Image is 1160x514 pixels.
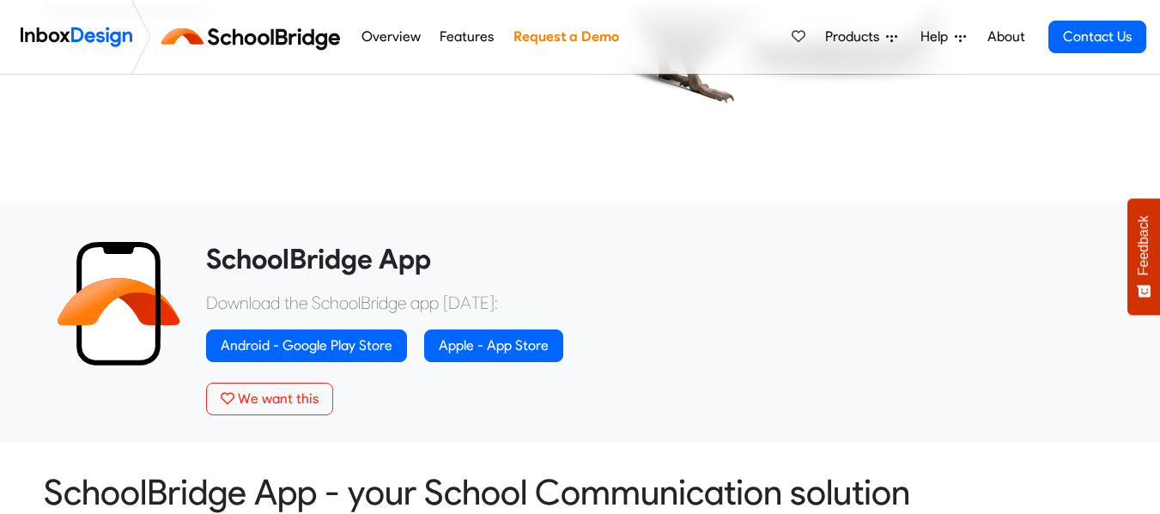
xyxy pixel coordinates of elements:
a: Apple - App Store [424,330,563,362]
span: We want this [238,390,319,407]
a: Help [914,20,973,54]
button: Feedback - Show survey [1127,198,1160,315]
img: 2022_01_13_icon_sb_app.svg [57,242,180,366]
p: Download the SchoolBridge app [DATE]: [206,290,1104,316]
a: About [982,20,1029,54]
a: Android - Google Play Store [206,330,407,362]
a: Products [818,20,904,54]
a: Request a Demo [508,20,623,54]
heading: SchoolBridge App [206,242,1104,276]
img: schoolbridge logo [158,16,351,57]
heading: SchoolBridge App - your School Communication solution [44,470,1117,514]
a: Overview [356,20,425,54]
span: Help [920,27,955,47]
span: Feedback [1136,215,1151,275]
a: Contact Us [1048,21,1146,53]
span: Products [825,27,886,47]
a: Features [435,20,499,54]
button: We want this [206,383,333,415]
